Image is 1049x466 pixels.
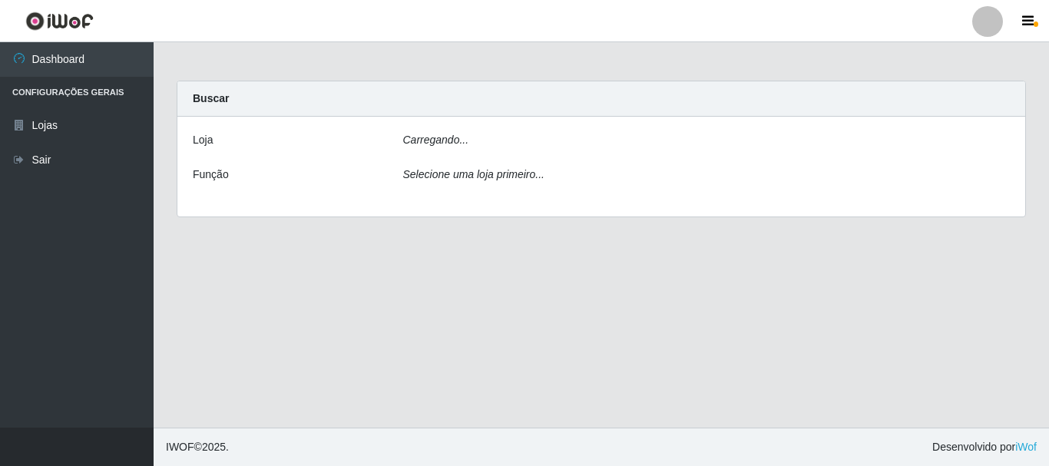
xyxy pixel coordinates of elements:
[166,439,229,455] span: © 2025 .
[193,167,229,183] label: Função
[25,12,94,31] img: CoreUI Logo
[932,439,1037,455] span: Desenvolvido por
[1015,441,1037,453] a: iWof
[193,132,213,148] label: Loja
[403,134,469,146] i: Carregando...
[166,441,194,453] span: IWOF
[403,168,544,180] i: Selecione uma loja primeiro...
[193,92,229,104] strong: Buscar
